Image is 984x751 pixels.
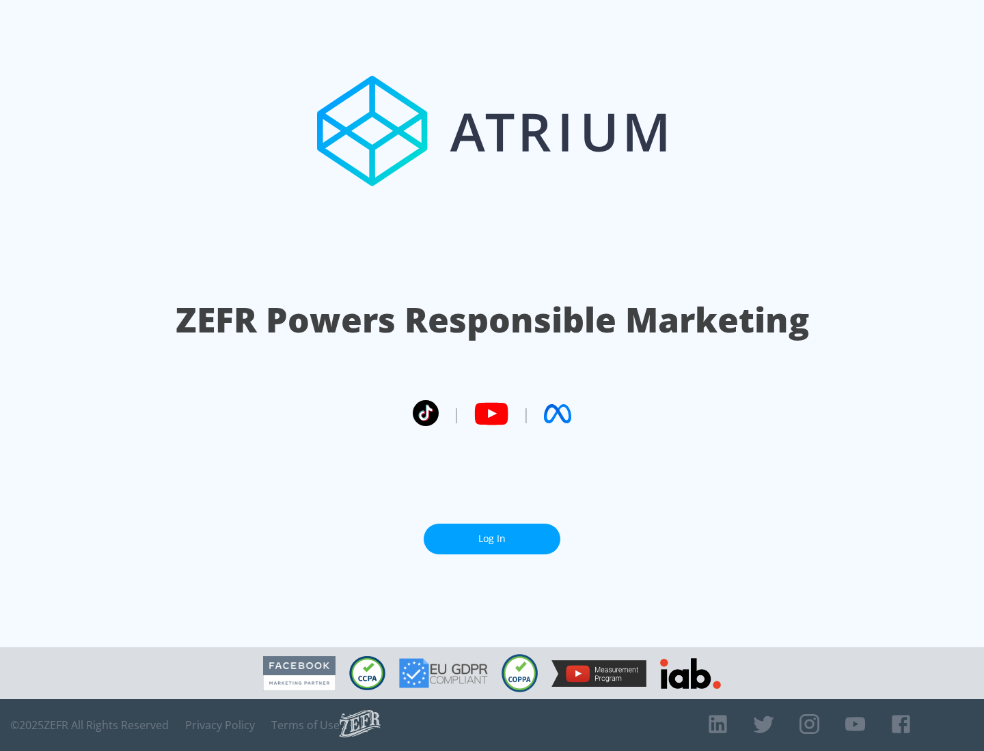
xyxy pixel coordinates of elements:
a: Privacy Policy [185,718,255,732]
img: YouTube Measurement Program [551,660,646,687]
img: GDPR Compliant [399,658,488,688]
img: Facebook Marketing Partner [263,656,336,691]
a: Terms of Use [271,718,340,732]
span: | [452,403,461,424]
a: Log In [424,524,560,554]
h1: ZEFR Powers Responsible Marketing [176,296,809,343]
span: © 2025 ZEFR All Rights Reserved [10,718,169,732]
span: | [522,403,530,424]
img: CCPA Compliant [349,656,385,690]
img: IAB [660,658,721,689]
img: COPPA Compliant [502,654,538,692]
